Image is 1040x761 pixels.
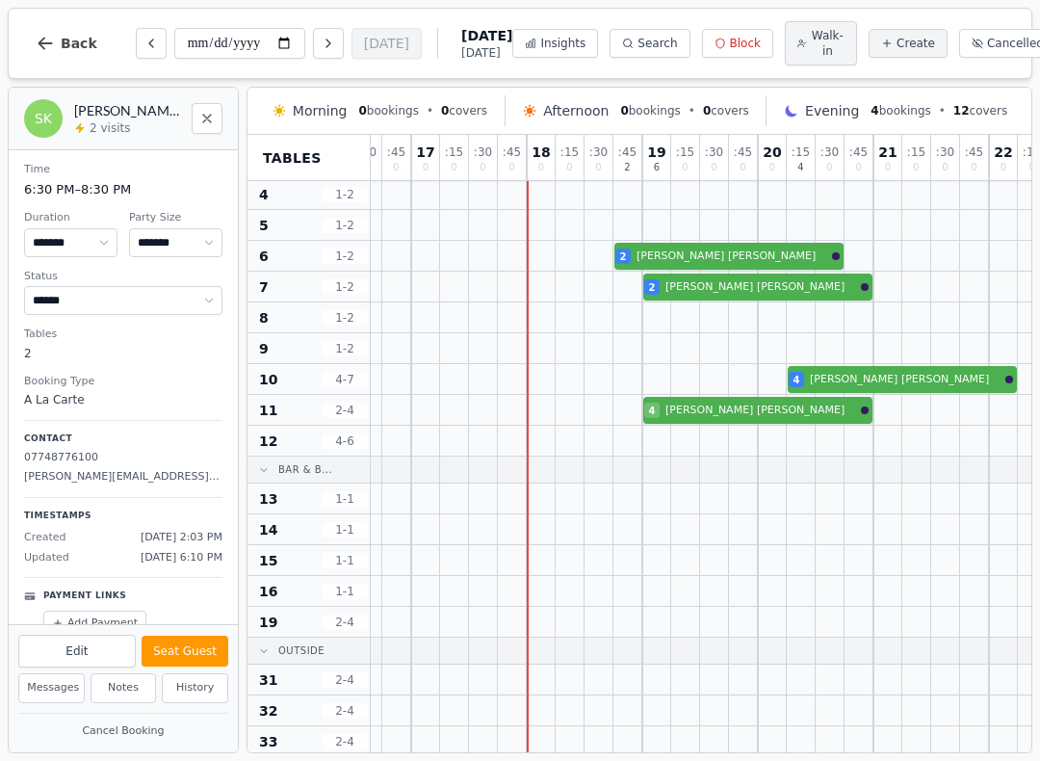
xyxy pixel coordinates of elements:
span: Morning [293,101,348,120]
span: 0 [826,163,832,172]
span: 1 - 2 [322,187,368,202]
span: 0 [971,163,976,172]
span: : 45 [503,146,521,158]
span: • [939,103,946,118]
span: 0 [451,163,456,172]
span: 0 [441,104,449,118]
button: Create [869,29,948,58]
span: : 15 [907,146,925,158]
button: Block [702,29,773,58]
span: 0 [508,163,514,172]
div: SK [24,99,63,138]
span: covers [703,103,749,118]
span: 2 [620,249,627,264]
button: Previous day [136,28,167,59]
button: [DATE] [351,28,422,59]
span: covers [441,103,487,118]
span: • [689,103,695,118]
span: 2 [624,163,630,172]
span: 17 [416,145,434,159]
span: 4 [797,163,803,172]
span: 0 [393,163,399,172]
span: 7 [259,277,269,297]
span: [PERSON_NAME] [PERSON_NAME] [665,279,857,296]
button: Cancel Booking [18,720,228,744]
span: 11 [259,401,277,420]
span: 1 - 1 [322,522,368,538]
span: 1 - 1 [322,491,368,507]
span: 0 [423,163,429,172]
span: 4 - 6 [322,433,368,449]
span: 0 [566,163,572,172]
span: 1 - 2 [322,279,368,295]
span: 10 [259,370,277,389]
button: Edit [18,635,136,668]
span: [PERSON_NAME] [PERSON_NAME] [637,249,828,265]
span: : 45 [965,146,983,158]
span: [PERSON_NAME] [PERSON_NAME] [810,372,1001,388]
span: 32 [259,701,277,721]
button: Back [20,20,113,66]
span: : 30 [705,146,723,158]
span: [DATE] [461,45,512,61]
span: 0 [942,163,948,172]
span: 1 - 2 [322,218,368,233]
span: 0 [1028,163,1034,172]
span: 1 - 2 [322,310,368,326]
p: Contact [24,433,222,446]
span: 16 [259,582,277,601]
button: Walk-in [785,21,857,66]
button: History [162,673,228,703]
span: 0 [358,104,366,118]
span: 0 [740,163,745,172]
span: 22 [994,145,1012,159]
span: : 45 [734,146,752,158]
span: covers [953,103,1007,118]
span: Create [897,36,935,51]
span: : 15 [792,146,810,158]
dt: Tables [24,327,222,343]
span: : 45 [849,146,868,158]
span: 13 [259,489,277,509]
span: 20 [763,145,781,159]
span: • [427,103,433,118]
span: 2 - 4 [322,672,368,688]
span: 0 [595,163,601,172]
span: 18 [532,145,550,159]
span: bookings [358,103,418,118]
span: 6 [654,163,660,172]
dd: 2 [24,345,222,362]
span: 9 [259,339,269,358]
span: 8 [259,308,269,328]
span: Back [61,37,97,50]
dt: Time [24,162,222,178]
span: 0 [682,163,688,172]
span: 2 - 4 [322,703,368,719]
span: 0 [480,163,485,172]
span: 0 [769,163,775,172]
span: 33 [259,732,277,751]
button: Close [192,103,222,134]
span: : 30 [589,146,608,158]
span: Search [637,36,677,51]
dd: A La Carte [24,391,222,408]
span: 6 [259,247,269,266]
span: 4 [649,404,656,418]
button: Add Payment [43,611,146,637]
span: bookings [620,103,680,118]
span: 0 [703,104,711,118]
span: Created [24,530,66,546]
dt: Booking Type [24,374,222,390]
span: 0 [538,163,544,172]
span: Tables [263,148,322,168]
span: 5 [259,216,269,235]
span: 2 - 4 [322,615,368,630]
span: [DATE] [461,26,512,45]
p: 07748776100 [24,450,222,466]
span: 31 [259,670,277,690]
span: bookings [871,103,930,118]
span: Outside [278,643,325,658]
span: 0 [913,163,919,172]
span: 21 [878,145,897,159]
span: [DATE] 6:10 PM [141,550,222,566]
